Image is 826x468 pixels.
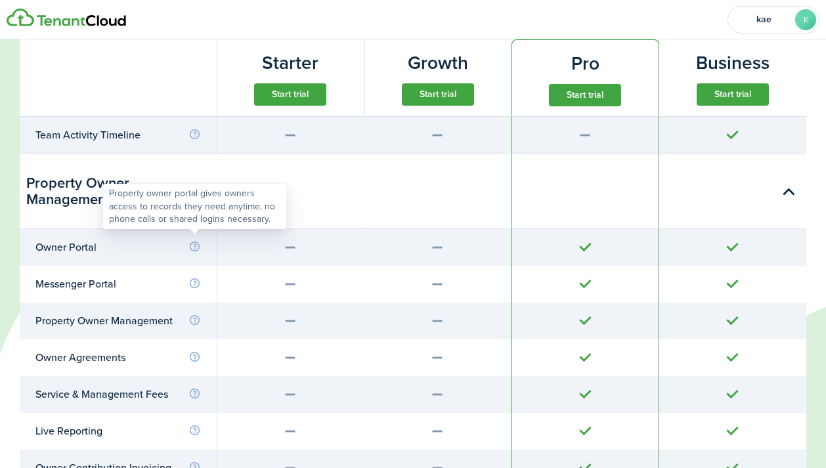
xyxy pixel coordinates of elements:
div: Owner Agreements [35,350,201,366]
button: Start trial [254,83,326,106]
button: Start trial [402,83,474,106]
button: Start trial [549,84,621,106]
div: Service & Management Fees [35,387,201,402]
subscription-pricing-card-title: Starter [262,49,318,77]
subscription-pricing-card-title: Business [696,49,770,77]
div: Team Activity Timeline [35,127,201,143]
subscription-pricing-card-title: Pro [571,50,599,77]
div: Owner Portal [35,240,201,255]
img: Logo [7,9,126,27]
button: Open menu [728,6,819,33]
div: Property Owner Management [20,154,217,230]
span: kae [737,15,790,24]
avatar-text: K [795,9,816,30]
subscription-pricing-card-title: Growth [408,49,468,77]
div: Property Owner Management [35,313,201,329]
div: Messenger Portal [35,276,201,292]
div: Property owner portal gives owners access to records they need anytime, no phone calls or shared ... [109,187,281,226]
button: Toggle accordion [774,177,803,206]
div: Live Reporting [35,423,201,439]
button: Start trial [697,83,769,106]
